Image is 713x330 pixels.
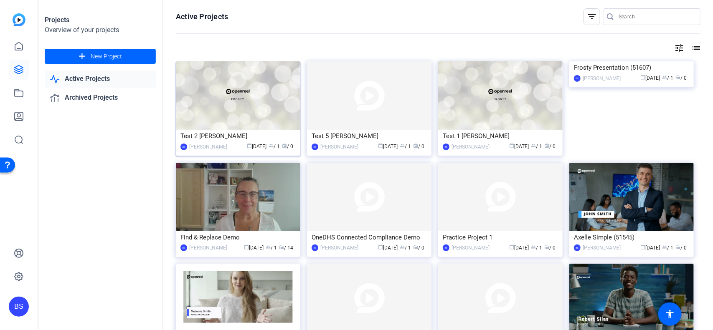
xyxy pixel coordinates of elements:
span: calendar_today [378,244,383,249]
div: Find & Replace Demo [180,231,296,244]
span: / 1 [662,245,674,251]
span: group [662,75,667,80]
div: Test 5 [PERSON_NAME] [312,130,427,142]
mat-icon: add [77,51,87,62]
span: calendar_today [247,143,252,148]
span: radio [676,75,681,80]
span: / 1 [531,144,543,149]
span: [DATE] [247,144,267,149]
h1: Active Projects [176,12,228,22]
div: Projects [45,15,156,25]
span: group [269,143,274,148]
span: [DATE] [641,245,660,251]
span: / 1 [400,144,411,149]
div: [PERSON_NAME] [583,244,621,252]
span: calendar_today [510,143,515,148]
div: [PERSON_NAME] [320,244,358,252]
span: / 0 [414,144,425,149]
div: [PERSON_NAME] [583,74,621,83]
div: BS [443,244,449,251]
span: calendar_today [641,75,646,80]
span: radio [414,143,419,148]
div: Practice Project 1 [443,231,558,244]
div: Frosty Presentation (51607) [574,61,689,74]
span: [DATE] [641,75,660,81]
span: / 1 [400,245,411,251]
span: / 1 [269,144,280,149]
span: calendar_today [641,244,646,249]
div: BS [574,244,581,251]
button: New Project [45,49,156,64]
div: Test 2 [PERSON_NAME] [180,130,296,142]
mat-icon: tune [674,43,684,53]
mat-icon: filter_list [587,12,597,22]
span: / 1 [662,75,674,81]
div: Test 1 [PERSON_NAME] [443,130,558,142]
span: group [531,244,536,249]
div: BS [180,244,187,251]
div: BS [180,144,187,150]
span: group [531,143,536,148]
div: BS [312,244,318,251]
a: Archived Projects [45,89,156,106]
span: [DATE] [510,245,529,251]
div: [PERSON_NAME] [452,244,490,252]
span: radio [545,143,550,148]
div: [PERSON_NAME] [189,244,227,252]
span: radio [414,244,419,249]
span: / 0 [545,144,556,149]
span: / 0 [414,245,425,251]
span: [DATE] [244,245,264,251]
span: group [266,244,271,249]
div: [PERSON_NAME] [452,143,490,151]
div: [PERSON_NAME] [189,143,227,151]
div: BS [312,144,318,150]
div: BS [443,144,449,150]
span: calendar_today [244,244,249,249]
span: calendar_today [378,143,383,148]
a: Active Projects [45,71,156,88]
span: / 1 [266,245,277,251]
span: / 0 [545,245,556,251]
mat-icon: list [690,43,700,53]
span: / 0 [676,75,687,81]
span: calendar_today [510,244,515,249]
div: BS [574,75,581,82]
span: [DATE] [378,245,398,251]
div: BS [9,297,29,317]
span: radio [282,143,287,148]
span: radio [676,244,681,249]
div: OneDHS Connected Compliance Demo [312,231,427,244]
span: [DATE] [510,144,529,149]
span: group [400,143,405,148]
div: Overview of your projects [45,25,156,35]
span: radio [545,244,550,249]
img: blue-gradient.svg [13,13,25,26]
span: / 0 [282,144,294,149]
span: group [400,244,405,249]
span: / 0 [676,245,687,251]
span: New Project [91,52,122,61]
span: radio [279,244,284,249]
span: / 1 [531,245,543,251]
mat-icon: accessibility [665,309,675,319]
span: [DATE] [378,144,398,149]
span: group [662,244,667,249]
input: Search [619,12,694,22]
div: Axelle Simple (51545) [574,231,689,244]
span: / 14 [279,245,294,251]
div: [PERSON_NAME] [320,143,358,151]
